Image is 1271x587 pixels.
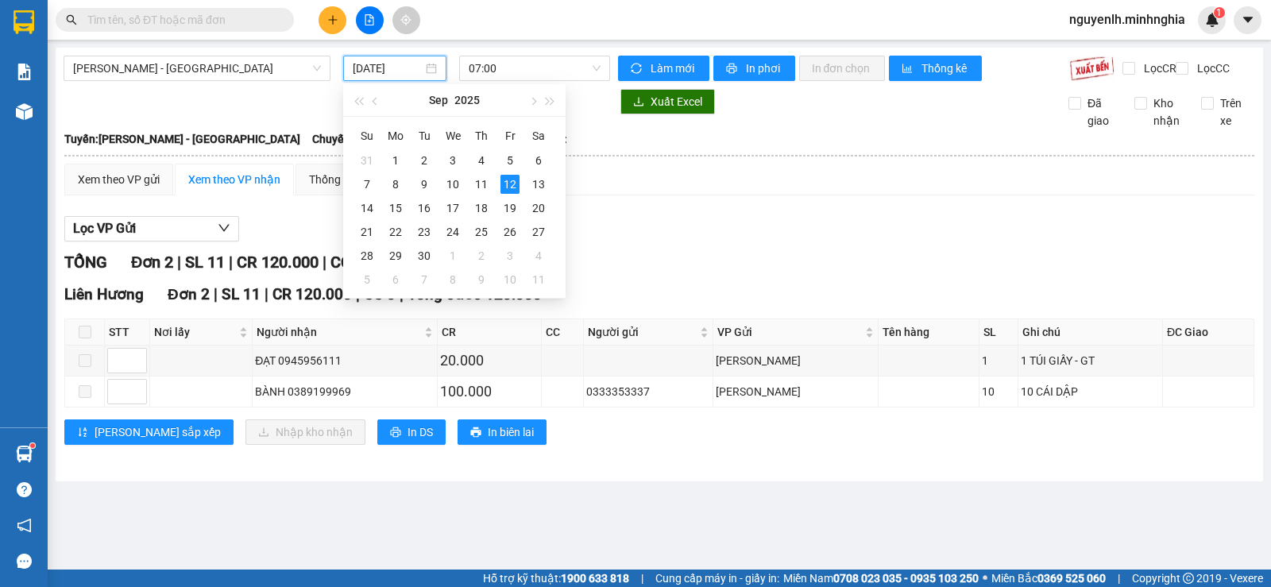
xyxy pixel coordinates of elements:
[16,64,33,80] img: solution-icon
[991,570,1106,587] span: Miền Bắc
[467,172,496,196] td: 2025-09-11
[1138,60,1179,77] span: Lọc CR
[472,246,491,265] div: 2
[467,220,496,244] td: 2025-09-25
[529,222,548,241] div: 27
[467,196,496,220] td: 2025-09-18
[1163,319,1254,346] th: ĐC Giao
[500,175,520,194] div: 12
[529,270,548,289] div: 11
[472,222,491,241] div: 25
[410,196,438,220] td: 2025-09-16
[7,35,303,55] li: 01 [PERSON_NAME]
[496,149,524,172] td: 2025-09-05
[746,60,782,77] span: In phơi
[154,323,236,341] span: Nơi lấy
[16,446,33,462] img: warehouse-icon
[381,172,410,196] td: 2025-09-08
[524,123,553,149] th: Sa
[1021,383,1160,400] div: 10 CÁI DẬP
[1069,56,1115,81] img: 9k=
[524,149,553,172] td: 2025-09-06
[889,56,982,81] button: bar-chartThống kê
[472,175,491,194] div: 11
[357,199,377,218] div: 14
[214,285,218,303] span: |
[500,246,520,265] div: 3
[415,151,434,170] div: 2
[78,171,160,188] div: Xem theo VP gửi
[488,423,534,441] span: In biên lai
[353,220,381,244] td: 2025-09-21
[467,268,496,292] td: 2025-10-09
[16,103,33,120] img: warehouse-icon
[364,14,375,25] span: file-add
[542,319,584,346] th: CC
[386,199,405,218] div: 15
[443,222,462,241] div: 24
[177,253,181,272] span: |
[91,58,104,71] span: phone
[415,199,434,218] div: 16
[222,285,261,303] span: SL 11
[77,427,88,439] span: sort-ascending
[1057,10,1198,29] span: nguyenlh.minhnghia
[386,222,405,241] div: 22
[524,268,553,292] td: 2025-10-11
[655,570,779,587] span: Cung cấp máy in - giấy in:
[633,96,644,109] span: download
[17,482,32,497] span: question-circle
[472,199,491,218] div: 18
[529,199,548,218] div: 20
[386,151,405,170] div: 1
[30,443,35,448] sup: 1
[410,149,438,172] td: 2025-09-02
[651,93,702,110] span: Xuất Excel
[415,270,434,289] div: 7
[386,175,405,194] div: 8
[438,123,467,149] th: We
[64,419,234,445] button: sort-ascending[PERSON_NAME] sắp xếp
[357,151,377,170] div: 31
[438,149,467,172] td: 2025-09-03
[586,383,711,400] div: 0333353337
[472,270,491,289] div: 9
[902,63,915,75] span: bar-chart
[879,319,979,346] th: Tên hàng
[500,222,520,241] div: 26
[982,352,1015,369] div: 1
[312,130,428,148] span: Chuyến: (07:00 [DATE])
[529,246,548,265] div: 4
[1234,6,1261,34] button: caret-down
[438,196,467,220] td: 2025-09-17
[429,84,448,116] button: Sep
[1081,95,1122,129] span: Đã giao
[353,149,381,172] td: 2025-08-31
[524,196,553,220] td: 2025-09-20
[524,220,553,244] td: 2025-09-27
[255,383,435,400] div: BÀNH 0389199969
[783,570,979,587] span: Miền Nam
[353,244,381,268] td: 2025-09-28
[381,196,410,220] td: 2025-09-15
[618,56,709,81] button: syncLàm mới
[330,253,364,272] span: CC 0
[353,268,381,292] td: 2025-10-05
[357,270,377,289] div: 5
[356,6,384,34] button: file-add
[496,123,524,149] th: Fr
[415,175,434,194] div: 9
[496,244,524,268] td: 2025-10-03
[353,196,381,220] td: 2025-09-14
[381,268,410,292] td: 2025-10-06
[229,253,233,272] span: |
[168,285,210,303] span: Đơn 2
[1021,352,1160,369] div: 1 TÚI GIẤY - GT
[357,246,377,265] div: 28
[91,38,104,51] span: environment
[561,572,629,585] strong: 1900 633 818
[319,6,346,34] button: plus
[1018,319,1163,346] th: Ghi chú
[381,220,410,244] td: 2025-09-22
[410,268,438,292] td: 2025-10-07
